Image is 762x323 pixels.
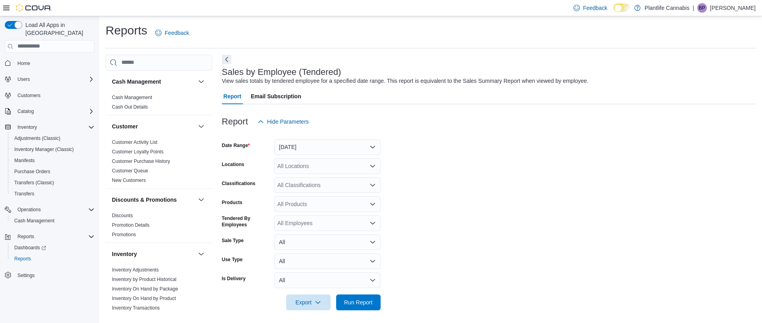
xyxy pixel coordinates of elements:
label: Locations [222,161,244,168]
label: Date Range [222,142,250,149]
button: Hide Parameters [254,114,312,130]
span: Feedback [165,29,189,37]
nav: Complex example [5,54,94,302]
span: Cash Out Details [112,104,148,110]
button: Home [2,57,98,69]
button: Reports [14,232,37,241]
span: Transfers [14,191,34,197]
h1: Reports [106,23,147,38]
span: Promotions [112,231,136,238]
button: Manifests [8,155,98,166]
span: Users [17,76,30,82]
span: Dashboards [11,243,94,252]
span: Users [14,75,94,84]
span: Inventory [14,122,94,132]
button: Operations [2,204,98,215]
span: Inventory Transactions [112,305,160,311]
button: Reports [2,231,98,242]
button: Next [222,55,231,64]
p: Plantlife Cannabis [645,3,689,13]
div: Customer [106,138,212,188]
label: Sale Type [222,237,244,244]
span: Transfers [11,189,94,199]
label: Products [222,199,242,206]
h3: Report [222,117,248,126]
button: Operations [14,205,44,214]
a: Inventory On Hand by Package [112,286,178,292]
button: Inventory Manager (Classic) [8,144,98,155]
label: Use Type [222,256,242,263]
span: New Customers [112,177,146,183]
span: Manifests [14,157,35,164]
a: Customer Loyalty Points [112,149,164,155]
a: Customer Purchase History [112,159,170,164]
a: Customer Queue [112,168,148,174]
input: Dark Mode [614,4,630,12]
button: Settings [2,269,98,281]
button: Export [286,294,331,310]
a: Customers [14,91,44,100]
a: Cash Management [11,216,58,226]
button: Transfers [8,188,98,199]
span: Transfers (Classic) [14,180,54,186]
button: All [274,272,381,288]
a: Inventory Adjustments [112,267,159,273]
a: Purchase Orders [11,167,54,176]
button: Run Report [336,294,381,310]
button: Reports [8,253,98,264]
button: Users [2,74,98,85]
span: Manifests [11,156,94,165]
img: Cova [16,4,52,12]
span: BP [699,3,705,13]
button: Cash Management [8,215,98,226]
h3: Discounts & Promotions [112,196,177,204]
span: Feedback [583,4,607,12]
span: Home [14,58,94,68]
a: Discounts [112,213,133,218]
div: Discounts & Promotions [106,211,212,243]
label: Classifications [222,180,256,187]
a: Transfers [11,189,37,199]
button: Cash Management [112,78,195,86]
span: Report [223,88,241,104]
h3: Sales by Employee (Tendered) [222,67,341,77]
a: Cash Management [112,95,152,100]
span: Adjustments (Classic) [14,135,60,141]
span: Run Report [344,298,373,306]
span: Inventory [17,124,37,130]
button: Customer [112,122,195,130]
button: Transfers (Classic) [8,177,98,188]
a: Manifests [11,156,38,165]
a: Adjustments (Classic) [11,134,63,143]
a: Customer Activity List [112,140,158,145]
button: Open list of options [369,182,376,188]
button: Cash Management [196,77,206,86]
h3: Customer [112,122,138,130]
label: Tendered By Employees [222,215,271,228]
span: Cash Management [112,94,152,101]
span: Settings [17,272,35,279]
button: Inventory [112,250,195,258]
span: Load All Apps in [GEOGRAPHIC_DATA] [22,21,94,37]
span: Reports [14,256,31,262]
button: Inventory [2,122,98,133]
span: Purchase Orders [14,168,50,175]
button: Open list of options [369,163,376,169]
span: Cash Management [14,218,54,224]
span: Inventory by Product Historical [112,276,177,283]
a: Inventory On Hand by Product [112,296,176,301]
span: Catalog [17,108,34,115]
a: Promotion Details [112,222,150,228]
span: Settings [14,270,94,280]
a: Inventory Manager (Classic) [11,145,77,154]
button: Purchase Orders [8,166,98,177]
span: Operations [14,205,94,214]
span: Export [291,294,326,310]
button: Open list of options [369,220,376,226]
button: Users [14,75,33,84]
span: Inventory Manager (Classic) [14,146,74,153]
label: Is Delivery [222,275,246,282]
